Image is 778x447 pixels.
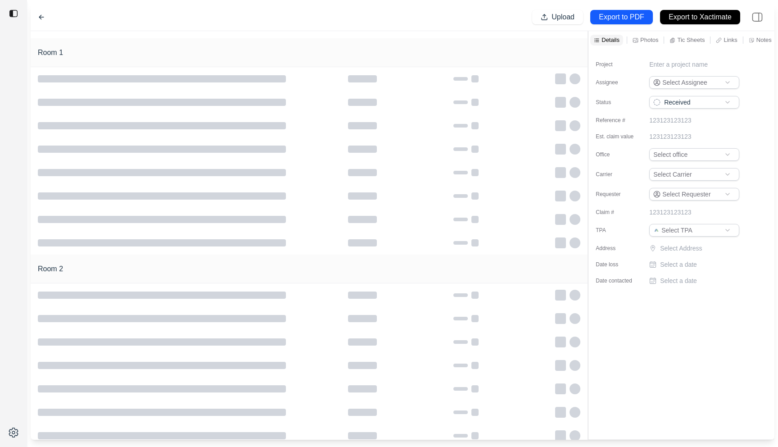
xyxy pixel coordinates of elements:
p: Notes [756,36,772,44]
label: Date loss [596,261,641,268]
p: Photos [640,36,658,44]
button: Export to Xactimate [660,10,740,24]
label: Project [596,61,641,68]
h1: Room 1 [38,47,63,58]
p: Export to Xactimate [669,12,732,23]
p: Upload [552,12,574,23]
label: Requester [596,191,641,198]
label: Assignee [596,79,641,86]
label: TPA [596,227,641,234]
button: Upload [532,10,583,24]
p: 123123123123 [649,116,691,125]
button: Export to PDF [590,10,653,24]
label: Carrier [596,171,641,178]
p: Export to PDF [599,12,644,23]
h1: Room 2 [38,264,63,274]
label: Date contacted [596,277,641,284]
label: Address [596,245,641,252]
img: toggle sidebar [9,9,18,18]
p: Tic Sheets [677,36,705,44]
label: Est. claim value [596,133,641,140]
label: Claim # [596,209,641,216]
label: Office [596,151,641,158]
p: Select a date [660,260,697,269]
img: right-panel.svg [747,7,767,27]
p: Select a date [660,276,697,285]
p: 123123123123 [649,208,691,217]
label: Reference # [596,117,641,124]
label: Status [596,99,641,106]
p: Details [602,36,620,44]
p: Links [724,36,737,44]
p: Select Address [660,244,741,253]
p: 123123123123 [649,132,691,141]
p: Enter a project name [649,60,708,69]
